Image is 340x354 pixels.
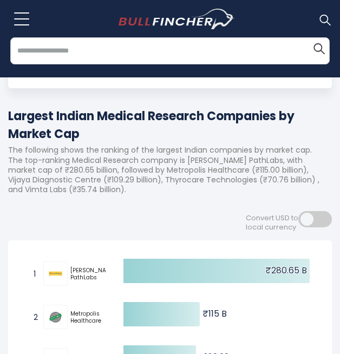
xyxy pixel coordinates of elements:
span: Convert USD to local currency [246,214,298,232]
span: 1 [28,267,39,280]
span: 2 [28,311,39,324]
text: ₹115 B [202,307,227,320]
img: Metropolis Healthcare [49,311,62,324]
text: ₹280.65 B [265,264,307,277]
img: Dr. Lal PathLabs [49,267,62,280]
h1: Largest Indian Medical Research Companies by Market Cap [8,107,332,143]
button: Search [308,37,330,59]
img: bullfincher logo [119,9,235,29]
span: Metropolis Healthcare [70,310,104,324]
span: [PERSON_NAME] PathLabs [70,267,106,281]
p: The following shows the ranking of the largest Indian companies by market cap. The top-ranking Me... [8,145,332,194]
a: Go to homepage [119,9,235,29]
